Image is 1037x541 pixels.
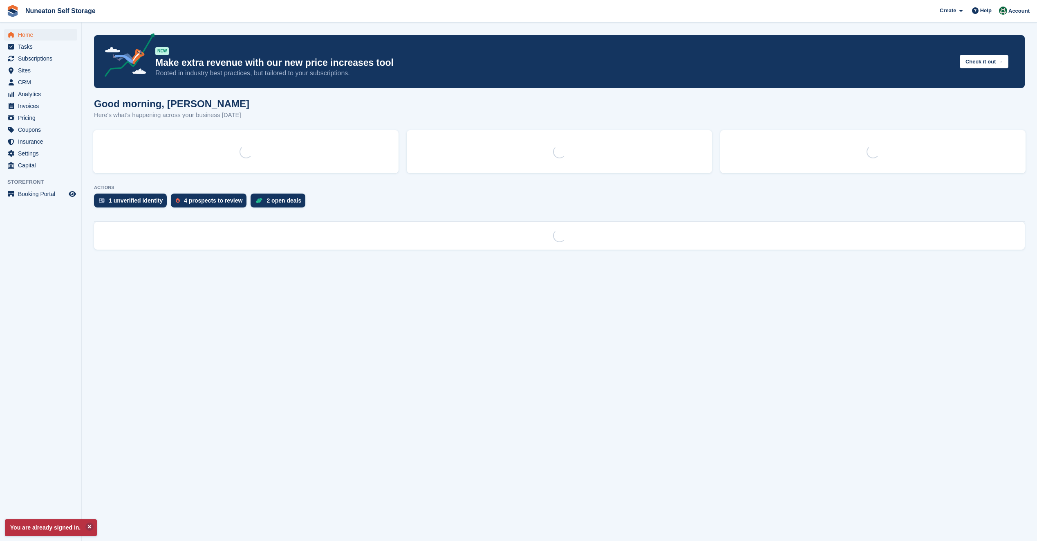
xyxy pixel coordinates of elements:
[4,65,77,76] a: menu
[5,519,97,536] p: You are already signed in.
[7,178,81,186] span: Storefront
[255,198,262,203] img: deal-1b604bf984904fb50ccaf53a9ad4b4a5d6e5aea283cecdc64d6e3604feb123c2.svg
[99,198,105,203] img: verify_identity-adf6edd0f0f0b5bbfe63781bf79b02c33cf7c696d77639b501bdc392416b5a36.svg
[4,88,77,100] a: menu
[999,7,1007,15] img: Amanda
[4,124,77,135] a: menu
[94,98,249,109] h1: Good morning, [PERSON_NAME]
[94,110,249,120] p: Here's what's happening across your business [DATE]
[7,5,19,17] img: stora-icon-8386f47178a22dfd0bd8f6a31ec36ba5ce8667c1dd55bd0f319d3a0aa187defe.svg
[171,194,251,212] a: 4 prospects to review
[18,88,67,100] span: Analytics
[1008,7,1030,15] span: Account
[4,160,77,171] a: menu
[4,148,77,159] a: menu
[18,65,67,76] span: Sites
[18,112,67,124] span: Pricing
[18,160,67,171] span: Capital
[67,189,77,199] a: Preview store
[94,185,1025,190] p: ACTIONS
[18,29,67,41] span: Home
[155,69,953,78] p: Rooted in industry best practices, but tailored to your subscriptions.
[184,197,242,204] div: 4 prospects to review
[109,197,163,204] div: 1 unverified identity
[18,124,67,135] span: Coupons
[4,77,77,88] a: menu
[940,7,956,15] span: Create
[155,57,953,69] p: Make extra revenue with our new price increases tool
[18,136,67,147] span: Insurance
[251,194,309,212] a: 2 open deals
[4,41,77,52] a: menu
[94,194,171,212] a: 1 unverified identity
[4,100,77,112] a: menu
[98,33,155,80] img: price-adjustments-announcement-icon-8257ccfd72463d97f412b2fc003d46551f7dbcb40ab6d574587a9cd5c0d94...
[18,53,67,64] span: Subscriptions
[18,41,67,52] span: Tasks
[960,55,1008,68] button: Check it out →
[4,29,77,41] a: menu
[4,188,77,200] a: menu
[980,7,992,15] span: Help
[18,77,67,88] span: CRM
[176,198,180,203] img: prospect-51fa495bee0391a8d652442698ab0144808aea92771e9ea1ae160a38d050c398.svg
[22,4,99,18] a: Nuneaton Self Storage
[155,47,169,55] div: NEW
[18,148,67,159] span: Settings
[18,188,67,200] span: Booking Portal
[4,53,77,64] a: menu
[18,100,67,112] span: Invoices
[4,136,77,147] a: menu
[267,197,301,204] div: 2 open deals
[4,112,77,124] a: menu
